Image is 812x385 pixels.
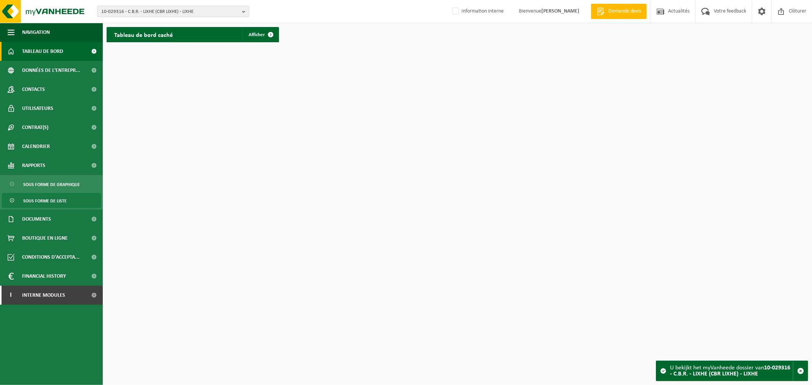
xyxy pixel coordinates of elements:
span: Données de l'entrepr... [22,61,80,80]
span: Sous forme de liste [23,194,67,208]
a: Demande devis [591,4,647,19]
a: Sous forme de liste [2,193,101,208]
h2: Tableau de bord caché [107,27,180,42]
label: Information interne [451,6,504,17]
a: Afficher [242,27,278,42]
span: Contrat(s) [22,118,48,137]
span: Navigation [22,23,50,42]
div: U bekijkt het myVanheede dossier van [670,361,793,381]
strong: 10-029316 - C.B.R. - LIXHE (CBR LIXHE) - LIXHE [670,365,790,377]
span: Calendrier [22,137,50,156]
span: 10-029316 - C.B.R. - LIXHE (CBR LIXHE) - LIXHE [101,6,239,17]
span: Sous forme de graphique [23,177,80,192]
a: Sous forme de graphique [2,177,101,191]
span: Boutique en ligne [22,229,68,248]
strong: [PERSON_NAME] [541,8,579,14]
span: Afficher [249,32,265,37]
span: Tableau de bord [22,42,63,61]
span: Demande devis [606,8,643,15]
span: Financial History [22,267,66,286]
span: Utilisateurs [22,99,53,118]
span: Documents [22,210,51,229]
button: 10-029316 - C.B.R. - LIXHE (CBR LIXHE) - LIXHE [97,6,249,17]
span: I [8,286,14,305]
span: Interne modules [22,286,65,305]
span: Rapports [22,156,45,175]
span: Contacts [22,80,45,99]
span: Conditions d'accepta... [22,248,80,267]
